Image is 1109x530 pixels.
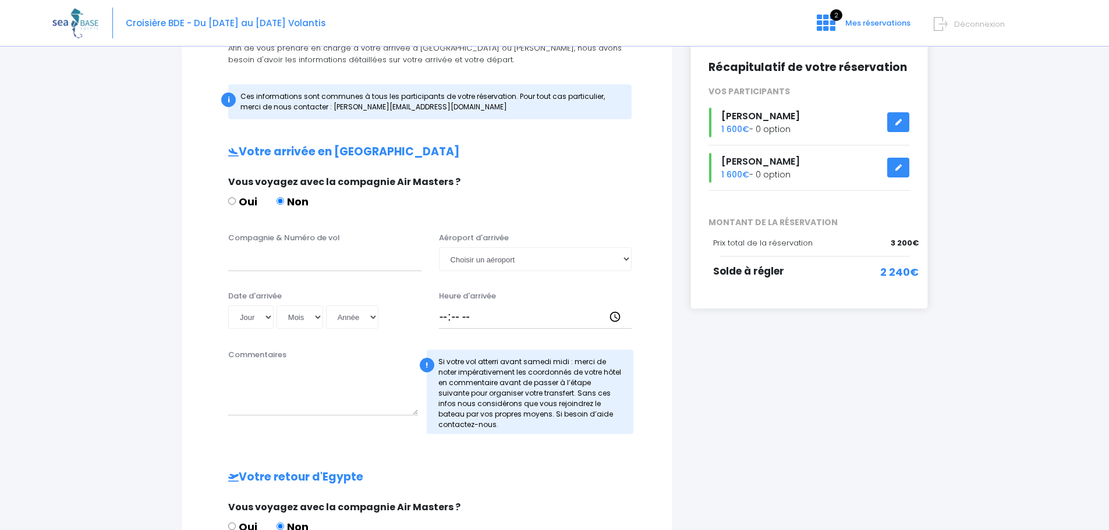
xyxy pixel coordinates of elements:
[420,358,434,372] div: !
[880,264,919,280] span: 2 240€
[228,500,460,514] span: Vous voyagez avec la compagnie Air Masters ?
[721,123,749,135] span: 1 600€
[277,197,284,205] input: Non
[228,84,632,119] div: Ces informations sont communes à tous les participants de votre réservation. Pour tout cas partic...
[700,86,919,98] div: VOS PARTICIPANTS
[205,471,649,484] h2: Votre retour d'Egypte
[845,17,910,29] span: Mes réservations
[708,61,910,74] h2: Récapitulatif de votre réservation
[954,19,1005,30] span: Déconnexion
[721,155,800,168] span: [PERSON_NAME]
[277,194,309,209] label: Non
[228,290,282,302] label: Date d'arrivée
[713,237,813,248] span: Prix total de la réservation
[228,175,460,188] span: Vous voyagez avec la compagnie Air Masters ?
[807,22,917,33] a: 2 Mes réservations
[891,237,919,249] span: 3 200€
[700,153,919,183] div: - 0 option
[439,290,496,302] label: Heure d'arrivée
[721,109,800,123] span: [PERSON_NAME]
[126,17,326,29] span: Croisière BDE - Du [DATE] au [DATE] Volantis
[221,93,236,107] div: i
[228,194,257,209] label: Oui
[228,349,286,361] label: Commentaires
[830,9,842,21] span: 2
[700,108,919,137] div: - 0 option
[700,216,919,229] span: MONTANT DE LA RÉSERVATION
[713,264,784,278] span: Solde à régler
[228,232,340,244] label: Compagnie & Numéro de vol
[439,232,509,244] label: Aéroport d'arrivée
[277,522,284,530] input: Non
[205,145,649,159] h2: Votre arrivée en [GEOGRAPHIC_DATA]
[721,169,749,180] span: 1 600€
[228,197,236,205] input: Oui
[228,522,236,530] input: Oui
[205,42,649,65] p: Afin de vous prendre en charge à votre arrivée à [GEOGRAPHIC_DATA] ou [PERSON_NAME], nous avons b...
[427,350,634,434] div: Si votre vol atterri avant samedi midi : merci de noter impérativement les coordonnés de votre hô...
